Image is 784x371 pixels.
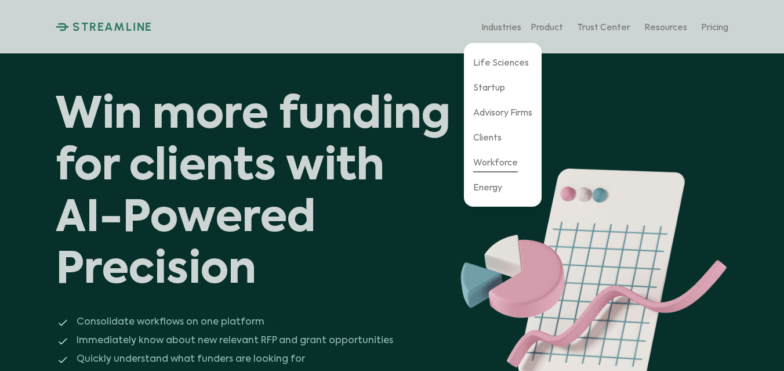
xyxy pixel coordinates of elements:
[473,177,502,197] a: Energy
[644,21,687,32] p: Resources
[473,52,529,73] a: Life Sciences
[701,17,728,37] a: Pricing
[473,127,502,147] a: Clients
[577,17,630,37] a: Trust Center
[473,56,529,67] p: Life Sciences
[77,316,459,329] p: Consolidate workflows on one platform
[473,81,505,92] p: Startup
[56,91,142,142] p: Win
[72,20,153,34] p: STREAMLINE
[77,353,459,366] p: Quickly understand what funders are looking for
[481,21,521,32] p: Industries
[473,106,532,117] p: Advisory Firms
[56,20,153,34] a: STREAMLINE
[473,102,532,123] a: Advisory Firms
[77,334,459,347] p: Immediately know about new relevant RFP and grant opportunities
[473,181,502,192] p: Energy
[473,152,518,172] a: Workforce
[577,21,630,32] p: Trust Center
[473,77,505,98] a: Startup
[473,131,502,142] p: Clients
[644,17,687,37] a: Resources
[473,156,518,167] p: Workforce
[531,21,563,32] p: Product
[701,21,728,32] p: Pricing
